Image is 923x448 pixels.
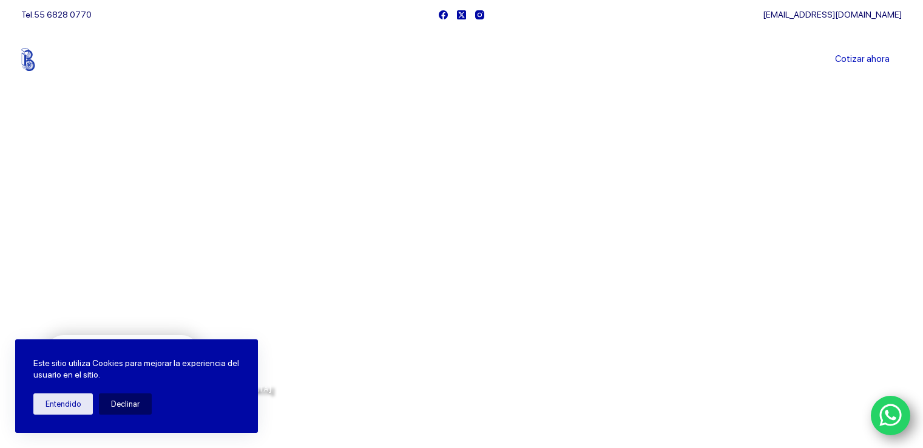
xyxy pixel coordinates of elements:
span: Tel. [21,10,92,19]
span: Rodamientos y refacciones industriales [46,304,286,319]
a: X (Twitter) [457,10,466,19]
a: Facebook [439,10,448,19]
button: Entendido [33,393,93,415]
a: Instagram [475,10,484,19]
a: [EMAIL_ADDRESS][DOMAIN_NAME] [763,10,902,19]
span: Somos los doctores de la industria [46,207,446,291]
p: Este sitio utiliza Cookies para mejorar la experiencia del usuario en el sitio. [33,358,240,381]
a: WhatsApp [871,396,911,436]
button: Declinar [99,393,152,415]
span: Bienvenido a Balerytodo® [46,181,201,196]
a: 55 6828 0770 [34,10,92,19]
nav: Menu Principal [319,29,604,90]
a: Cotizar ahora [823,47,902,72]
img: Balerytodo [21,48,97,71]
a: Cotiza con nosotros [46,335,199,370]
